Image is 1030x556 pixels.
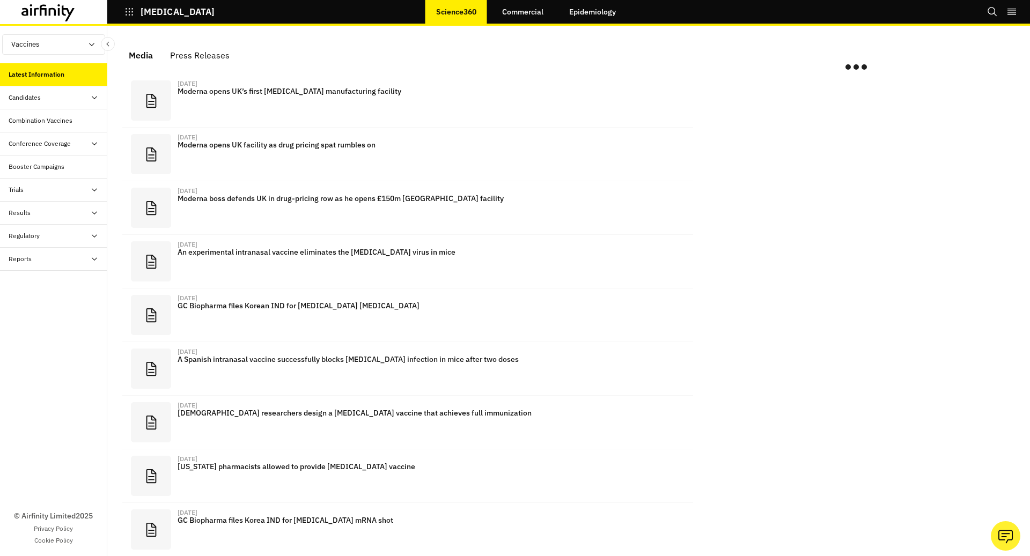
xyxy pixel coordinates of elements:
a: [DATE]GC Biopharma files Korean IND for [MEDICAL_DATA] [MEDICAL_DATA] [122,288,693,342]
p: Moderna boss defends UK in drug-pricing row as he opens £150m [GEOGRAPHIC_DATA] facility [178,194,648,203]
button: [MEDICAL_DATA] [124,3,215,21]
p: Moderna opens UK’s first [MEDICAL_DATA] manufacturing facility [178,87,648,95]
div: Combination Vaccines [9,116,72,125]
button: Search [987,3,998,21]
a: Privacy Policy [34,524,73,533]
p: An experimental intranasal vaccine eliminates the [MEDICAL_DATA] virus in mice [178,248,648,256]
p: [DEMOGRAPHIC_DATA] researchers design a [MEDICAL_DATA] vaccine that achieves full immunization [178,409,648,417]
div: [DATE] [178,509,197,516]
div: [DATE] [178,295,197,301]
a: Cookie Policy [34,536,73,545]
div: [DATE] [178,456,197,462]
a: [DATE]An experimental intranasal vaccine eliminates the [MEDICAL_DATA] virus in mice [122,235,693,288]
div: [DATE] [178,241,197,248]
div: [DATE] [178,134,197,140]
div: [DATE] [178,188,197,194]
a: [DATE]A Spanish intranasal vaccine successfully blocks [MEDICAL_DATA] infection in mice after two... [122,342,693,396]
a: [DATE]Moderna opens UK’s first [MEDICAL_DATA] manufacturing facility [122,74,693,128]
button: Vaccines [2,34,105,55]
div: Booster Campaigns [9,162,64,172]
p: A Spanish intranasal vaccine successfully blocks [MEDICAL_DATA] infection in mice after two doses [178,355,648,364]
div: [DATE] [178,80,197,87]
div: Regulatory [9,231,40,241]
div: Candidates [9,93,41,102]
a: [DATE]Moderna boss defends UK in drug-pricing row as he opens £150m [GEOGRAPHIC_DATA] facility [122,181,693,235]
a: [DATE][DEMOGRAPHIC_DATA] researchers design a [MEDICAL_DATA] vaccine that achieves full immunization [122,396,693,449]
button: Ask our analysts [991,521,1020,551]
p: © Airfinity Limited 2025 [14,510,93,522]
p: GC Biopharma files Korean IND for [MEDICAL_DATA] [MEDICAL_DATA] [178,301,648,310]
div: Trials [9,185,24,195]
p: Moderna opens UK facility as drug pricing spat rumbles on [178,140,648,149]
p: GC Biopharma files Korea IND for [MEDICAL_DATA] mRNA shot [178,516,648,524]
a: [DATE]Moderna opens UK facility as drug pricing spat rumbles on [122,128,693,181]
div: Reports [9,254,32,264]
button: Close Sidebar [101,37,115,51]
div: [DATE] [178,402,197,409]
div: Media [129,47,153,63]
div: Press Releases [170,47,230,63]
div: Conference Coverage [9,139,71,149]
p: Science360 [436,8,476,16]
div: Latest Information [9,70,64,79]
div: Results [9,208,31,218]
p: [MEDICAL_DATA] [141,7,215,17]
p: [US_STATE] pharmacists allowed to provide [MEDICAL_DATA] vaccine [178,462,648,471]
div: [DATE] [178,349,197,355]
a: [DATE][US_STATE] pharmacists allowed to provide [MEDICAL_DATA] vaccine [122,449,693,503]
